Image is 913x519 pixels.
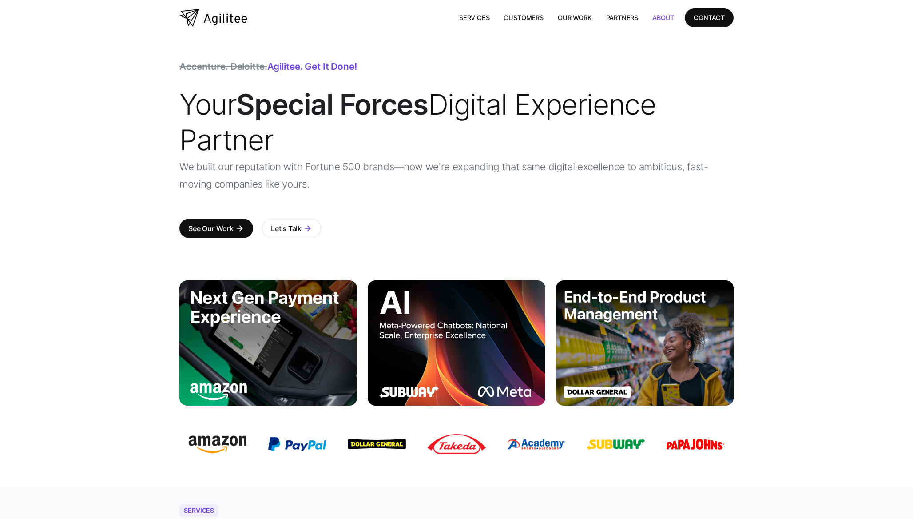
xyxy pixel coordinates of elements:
[179,158,734,192] p: We built our reputation with Fortune 500 brands—now we're expanding that same digital excellence ...
[262,219,321,238] a: Let's Talkarrow_forward
[496,8,550,27] a: Customers
[271,222,302,235] div: Let's Talk
[235,224,244,233] div: arrow_forward
[303,224,312,233] div: arrow_forward
[188,222,234,235] div: See Our Work
[645,8,681,27] a: About
[551,8,599,27] a: Our Work
[179,87,655,157] span: Your Digital Experience Partner
[694,12,725,23] div: CONTACT
[179,9,247,27] a: home
[179,219,253,238] a: See Our Workarrow_forward
[599,8,646,27] a: Partners
[179,62,357,71] div: Agilitee. Get it done!
[179,504,218,517] div: Services
[685,8,734,27] a: CONTACT
[236,87,428,121] strong: Special Forces
[179,61,267,72] span: Accenture. Deloitte.
[452,8,497,27] a: Services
